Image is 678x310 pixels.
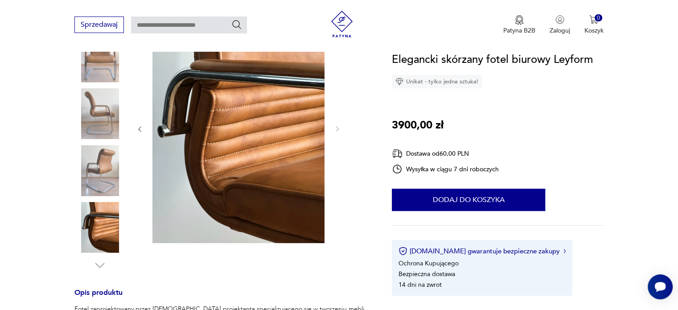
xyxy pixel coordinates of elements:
[329,11,355,37] img: Patyna - sklep z meblami i dekoracjami vintage
[399,247,566,256] button: [DOMAIN_NAME] gwarantuje bezpieczne zakupy
[74,88,125,139] img: Zdjęcie produktu Elegancki skórzany fotel biurowy Leyform
[152,13,325,243] img: Zdjęcie produktu Elegancki skórzany fotel biurowy Leyform
[74,17,124,33] button: Sprzedawaj
[74,145,125,196] img: Zdjęcie produktu Elegancki skórzany fotel biurowy Leyform
[395,78,403,86] img: Ikona diamentu
[392,148,499,159] div: Dostawa od 60,00 PLN
[503,15,535,35] button: Patyna B2B
[584,15,604,35] button: 0Koszyk
[392,75,482,88] div: Unikat - tylko jedna sztuka!
[595,14,602,22] div: 0
[515,15,524,25] img: Ikona medalu
[392,51,593,68] h1: Elegancki skórzany fotel biurowy Leyform
[584,26,604,35] p: Koszyk
[392,164,499,174] div: Wysyłka w ciągu 7 dni roboczych
[399,270,455,278] li: Bezpieczna dostawa
[399,247,407,256] img: Ikona certyfikatu
[563,249,566,253] img: Ikona strzałki w prawo
[503,15,535,35] a: Ikona medaluPatyna B2B
[392,117,444,134] p: 3900,00 zł
[648,274,673,299] iframe: Smartsupp widget button
[231,19,242,30] button: Szukaj
[555,15,564,24] img: Ikonka użytkownika
[399,281,442,289] li: 14 dni na zwrot
[74,290,370,305] h3: Opis produktu
[74,22,124,29] a: Sprzedawaj
[550,26,570,35] p: Zaloguj
[74,31,125,82] img: Zdjęcie produktu Elegancki skórzany fotel biurowy Leyform
[74,202,125,253] img: Zdjęcie produktu Elegancki skórzany fotel biurowy Leyform
[550,15,570,35] button: Zaloguj
[589,15,598,24] img: Ikona koszyka
[392,189,545,211] button: Dodaj do koszyka
[503,26,535,35] p: Patyna B2B
[399,259,459,268] li: Ochrona Kupującego
[392,148,403,159] img: Ikona dostawy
